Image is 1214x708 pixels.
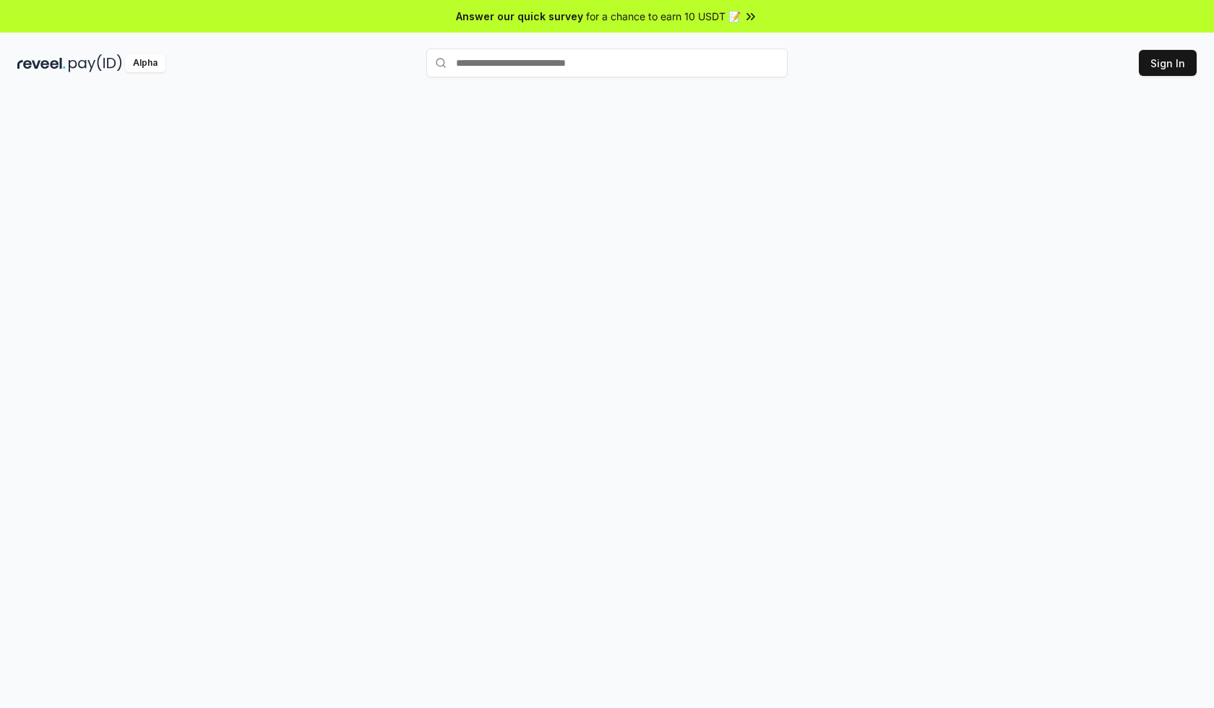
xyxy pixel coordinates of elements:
[1139,50,1197,76] button: Sign In
[125,54,165,72] div: Alpha
[456,9,583,24] span: Answer our quick survey
[586,9,741,24] span: for a chance to earn 10 USDT 📝
[17,54,66,72] img: reveel_dark
[69,54,122,72] img: pay_id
